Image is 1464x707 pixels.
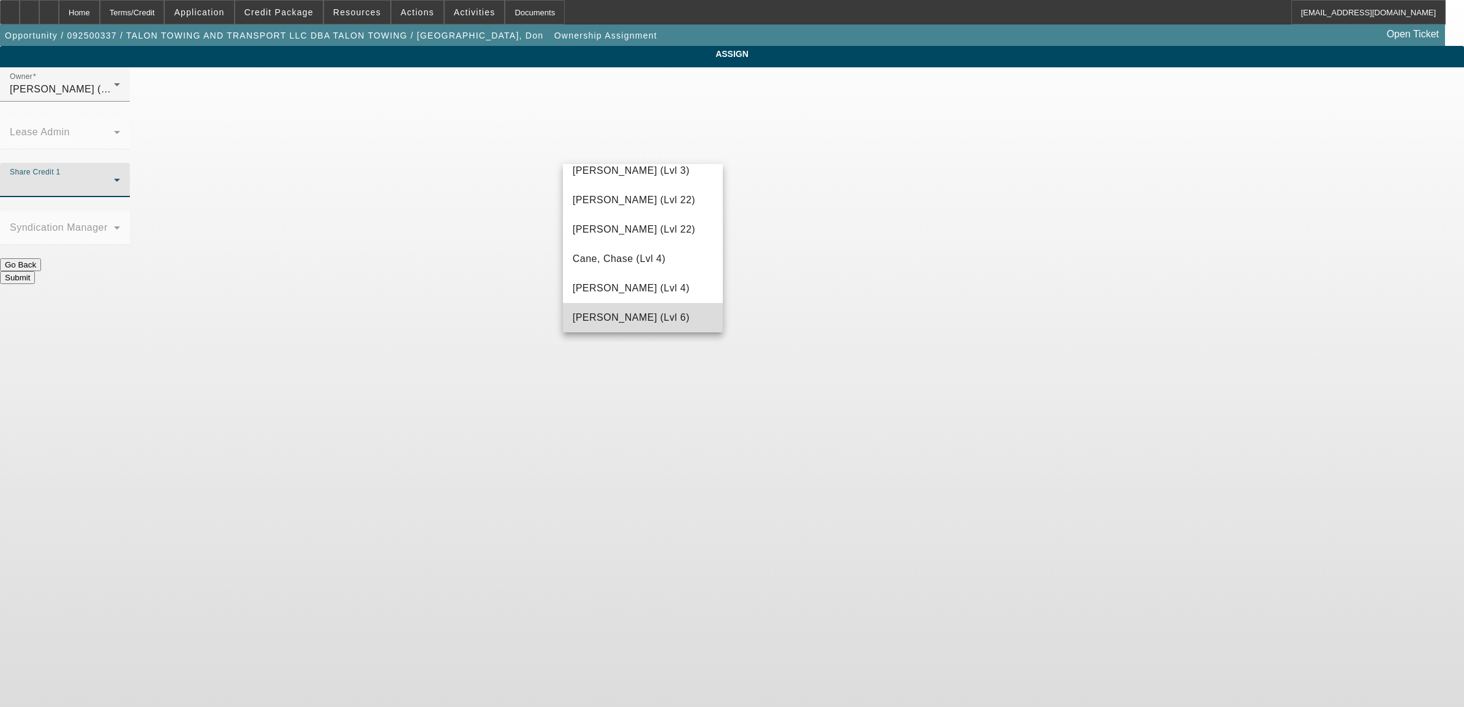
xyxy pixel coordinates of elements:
span: [PERSON_NAME] (Lvl 6) [573,310,690,325]
span: [PERSON_NAME] (Lvl 22) [573,193,695,208]
span: Cane, Chase (Lvl 4) [573,252,666,266]
span: [PERSON_NAME] (Lvl 4) [573,281,690,296]
span: [PERSON_NAME] (Lvl 3) [573,163,690,178]
span: [PERSON_NAME] (Lvl 22) [573,222,695,237]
